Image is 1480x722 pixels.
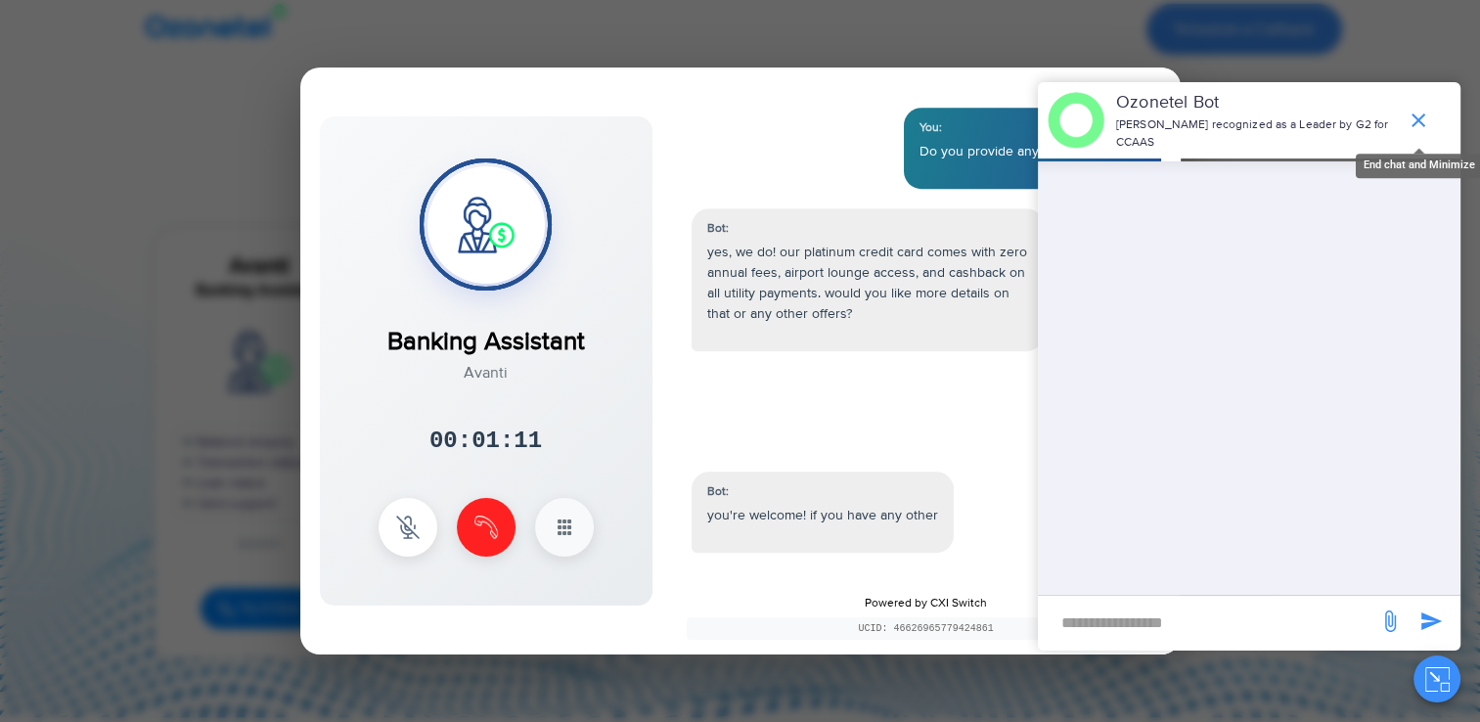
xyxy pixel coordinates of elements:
[387,303,585,361] div: Banking Assistant
[707,505,938,525] p: you're welcome! if you have any other
[1048,92,1104,149] img: header
[919,141,1145,161] p: Do you provide any credit card offer?
[707,220,1028,238] div: Bot:
[1116,90,1397,116] p: Ozonetel Bot
[429,424,542,459] div: 00:01:11
[1399,101,1438,140] span: end chat or minimize
[1370,602,1410,641] span: send message
[474,516,498,539] img: end Icon
[919,119,1145,137] div: You:
[1048,606,1368,641] div: new-msg-input
[387,361,585,384] div: Avanti
[707,242,1028,324] p: yes, we do! our platinum credit card comes with zero annual fees, airport lounge access, and cash...
[1116,116,1397,152] p: [PERSON_NAME] recognized as a Leader by G2 for CCAAS
[672,580,1181,654] div: Powered by CXI Switch
[396,516,420,539] img: mute Icon
[707,483,938,501] div: Bot:
[687,617,1166,640] div: UCID: 46626965779424861
[1412,602,1451,641] span: send message
[1413,655,1460,702] button: Close chat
